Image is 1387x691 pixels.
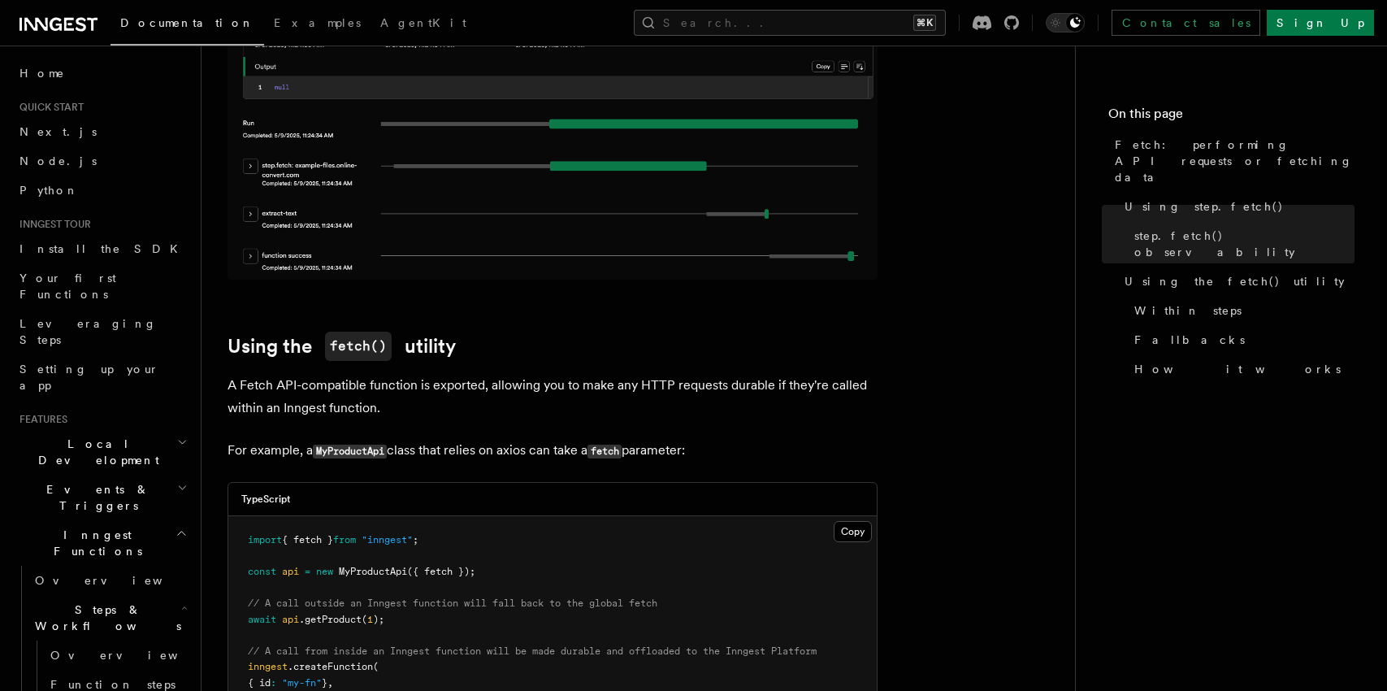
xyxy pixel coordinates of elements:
[50,649,218,662] span: Overview
[413,534,418,545] span: ;
[282,534,333,545] span: { fetch }
[407,566,475,577] span: ({ fetch });
[13,263,191,309] a: Your first Functions
[13,309,191,354] a: Leveraging Steps
[1125,198,1284,215] span: Using step.fetch()
[248,566,276,577] span: const
[339,566,407,577] span: MyProductApi
[333,534,356,545] span: from
[1118,192,1354,221] a: Using step.fetch()
[362,614,367,625] span: (
[1134,361,1341,377] span: How it works
[228,374,878,419] p: A Fetch API-compatible function is exported, allowing you to make any HTTP requests durable if th...
[264,5,371,44] a: Examples
[13,117,191,146] a: Next.js
[13,59,191,88] a: Home
[327,677,333,689] span: ,
[325,332,392,361] code: fetch()
[20,65,65,81] span: Home
[13,527,176,559] span: Inngest Functions
[373,661,379,672] span: (
[1134,228,1354,260] span: step.fetch() observability
[13,429,191,475] button: Local Development
[282,614,299,625] span: api
[241,493,290,506] h3: TypeScript
[322,677,327,689] span: }
[13,520,191,566] button: Inngest Functions
[20,242,188,255] span: Install the SDK
[271,677,276,689] span: :
[1118,267,1354,296] a: Using the fetch() utility
[248,598,657,609] span: // A call outside an Inngest function will fall back to the global fetch
[20,272,116,301] span: Your first Functions
[248,661,288,672] span: inngest
[274,16,361,29] span: Examples
[1125,273,1345,289] span: Using the fetch() utility
[44,641,191,670] a: Overview
[248,534,282,545] span: import
[282,677,322,689] span: "my-fn"
[13,436,177,468] span: Local Development
[634,10,946,36] button: Search...⌘K
[380,16,466,29] span: AgentKit
[587,445,622,458] code: fetch
[371,5,476,44] a: AgentKit
[13,354,191,400] a: Setting up your app
[228,439,878,463] p: For example, a class that relies on axios can take a parameter:
[362,534,413,545] span: "inngest"
[1134,332,1245,348] span: Fallbacks
[1128,325,1354,354] a: Fallbacks
[367,614,373,625] span: 1
[316,566,333,577] span: new
[50,678,176,691] span: Function steps
[13,413,67,426] span: Features
[1267,10,1374,36] a: Sign Up
[313,445,387,458] code: MyProductApi
[20,154,97,167] span: Node.js
[20,125,97,138] span: Next.js
[1108,104,1354,130] h4: On this page
[1128,354,1354,384] a: How it works
[13,176,191,205] a: Python
[228,332,456,361] a: Using thefetch()utility
[120,16,254,29] span: Documentation
[35,574,202,587] span: Overview
[1128,296,1354,325] a: Within steps
[373,614,384,625] span: );
[13,234,191,263] a: Install the SDK
[20,184,79,197] span: Python
[13,475,191,520] button: Events & Triggers
[13,101,84,114] span: Quick start
[1112,10,1260,36] a: Contact sales
[305,566,310,577] span: =
[248,677,271,689] span: { id
[834,521,872,542] button: Copy
[248,645,817,657] span: // A call from inside an Inngest function will be made durable and offloaded to the Inngest Platform
[1134,302,1242,319] span: Within steps
[28,602,181,634] span: Steps & Workflows
[13,146,191,176] a: Node.js
[1046,13,1085,33] button: Toggle dark mode
[20,363,159,392] span: Setting up your app
[20,317,157,346] span: Leveraging Steps
[28,595,191,641] button: Steps & Workflows
[1108,130,1354,192] a: Fetch: performing API requests or fetching data
[288,661,373,672] span: .createFunction
[13,218,91,231] span: Inngest tour
[1128,221,1354,267] a: step.fetch() observability
[13,481,177,514] span: Events & Triggers
[282,566,299,577] span: api
[111,5,264,46] a: Documentation
[299,614,362,625] span: .getProduct
[28,566,191,595] a: Overview
[913,15,936,31] kbd: ⌘K
[248,614,276,625] span: await
[1115,137,1354,185] span: Fetch: performing API requests or fetching data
